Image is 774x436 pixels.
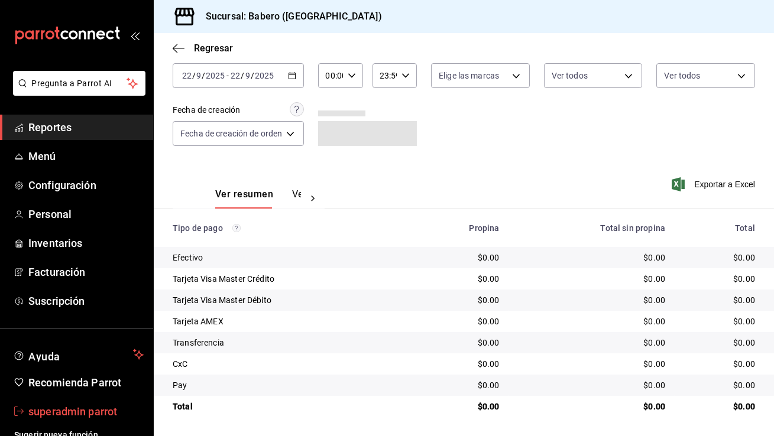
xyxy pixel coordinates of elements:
[32,77,127,90] span: Pregunta a Parrot AI
[173,252,402,263] div: Efectivo
[196,9,382,24] h3: Sucursal: Babero ([GEOGRAPHIC_DATA])
[421,337,500,349] div: $0.00
[421,315,500,327] div: $0.00
[421,358,500,370] div: $0.00
[421,379,500,391] div: $0.00
[28,177,144,193] span: Configuración
[13,71,145,96] button: Pregunta a Parrot AI
[173,315,402,327] div: Tarjeta AMEX
[519,223,665,233] div: Total sin propina
[173,104,240,116] div: Fecha de creación
[684,379,755,391] div: $0.00
[684,223,755,233] div: Total
[421,252,500,263] div: $0.00
[241,71,244,80] span: /
[519,358,665,370] div: $0.00
[194,43,233,54] span: Regresar
[684,401,755,412] div: $0.00
[519,294,665,306] div: $0.00
[173,273,402,285] div: Tarjeta Visa Master Crédito
[196,71,202,80] input: --
[130,31,140,40] button: open_drawer_menu
[251,71,254,80] span: /
[684,358,755,370] div: $0.00
[684,294,755,306] div: $0.00
[519,273,665,285] div: $0.00
[28,235,144,251] span: Inventarios
[439,70,499,82] span: Elige las marcas
[28,404,144,419] span: superadmin parrot
[173,401,402,412] div: Total
[202,71,205,80] span: /
[254,71,274,80] input: ----
[519,379,665,391] div: $0.00
[28,119,144,135] span: Reportes
[28,264,144,280] span: Facturación
[192,71,196,80] span: /
[519,337,665,349] div: $0.00
[421,294,500,306] div: $0.00
[28,206,144,222] span: Personal
[230,71,241,80] input: --
[245,71,251,80] input: --
[684,273,755,285] div: $0.00
[182,71,192,80] input: --
[684,252,755,263] div: $0.00
[684,315,755,327] div: $0.00
[215,188,273,209] button: Ver resumen
[173,358,402,370] div: CxC
[519,252,665,263] div: $0.00
[173,294,402,306] div: Tarjeta Visa Master Débito
[173,223,402,233] div: Tipo de pago
[519,401,665,412] div: $0.00
[292,188,336,209] button: Ver pagos
[684,337,755,349] div: $0.00
[28,347,128,362] span: Ayuda
[28,293,144,309] span: Suscripción
[173,337,402,349] div: Transferencia
[8,86,145,98] a: Pregunta a Parrot AI
[421,273,500,285] div: $0.00
[232,224,241,232] svg: Los pagos realizados con Pay y otras terminales son montos brutos.
[421,223,500,233] div: Propina
[215,188,301,209] div: navigation tabs
[674,177,755,191] button: Exportar a Excel
[180,128,282,139] span: Fecha de creación de orden
[173,43,233,54] button: Regresar
[28,148,144,164] span: Menú
[519,315,665,327] div: $0.00
[205,71,225,80] input: ----
[552,70,588,82] span: Ver todos
[28,375,144,391] span: Recomienda Parrot
[226,71,229,80] span: -
[664,70,700,82] span: Ver todos
[421,401,500,412] div: $0.00
[173,379,402,391] div: Pay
